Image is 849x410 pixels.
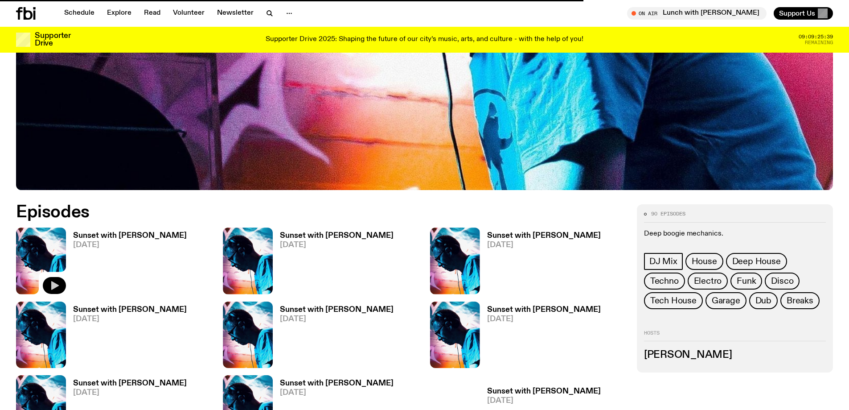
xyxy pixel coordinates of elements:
[35,32,70,47] h3: Supporter Drive
[694,276,722,286] span: Electro
[168,7,210,20] a: Volunteer
[779,9,815,17] span: Support Us
[732,257,781,266] span: Deep House
[799,34,833,39] span: 09:09:25:39
[644,230,826,238] p: Deep boogie mechanics.
[212,7,259,20] a: Newsletter
[59,7,100,20] a: Schedule
[280,380,394,387] h3: Sunset with [PERSON_NAME]
[430,228,480,294] img: Simon Caldwell stands side on, looking downwards. He has headphones on. Behind him is a brightly ...
[780,292,820,309] a: Breaks
[774,7,833,20] button: Support Us
[765,273,800,290] a: Disco
[16,228,66,294] img: Simon Caldwell stands side on, looking downwards. He has headphones on. Behind him is a brightly ...
[487,315,601,323] span: [DATE]
[73,380,187,387] h3: Sunset with [PERSON_NAME]
[726,253,787,270] a: Deep House
[688,273,728,290] a: Electro
[66,306,187,368] a: Sunset with [PERSON_NAME][DATE]
[273,306,394,368] a: Sunset with [PERSON_NAME][DATE]
[266,36,583,44] p: Supporter Drive 2025: Shaping the future of our city’s music, arts, and culture - with the help o...
[771,276,793,286] span: Disco
[430,302,480,368] img: Simon Caldwell stands side on, looking downwards. He has headphones on. Behind him is a brightly ...
[16,302,66,368] img: Simon Caldwell stands side on, looking downwards. He has headphones on. Behind him is a brightly ...
[16,204,557,220] h2: Episodes
[487,232,601,240] h3: Sunset with [PERSON_NAME]
[627,7,767,20] button: On AirLunch with [PERSON_NAME]
[280,232,394,240] h3: Sunset with [PERSON_NAME]
[223,302,273,368] img: Simon Caldwell stands side on, looking downwards. He has headphones on. Behind him is a brightly ...
[487,397,601,405] span: [DATE]
[280,306,394,314] h3: Sunset with [PERSON_NAME]
[102,7,137,20] a: Explore
[685,253,723,270] a: House
[73,232,187,240] h3: Sunset with [PERSON_NAME]
[66,232,187,294] a: Sunset with [PERSON_NAME][DATE]
[712,296,740,306] span: Garage
[749,292,778,309] a: Dub
[787,296,813,306] span: Breaks
[73,306,187,314] h3: Sunset with [PERSON_NAME]
[649,257,677,266] span: DJ Mix
[487,241,601,249] span: [DATE]
[755,296,771,306] span: Dub
[73,389,187,397] span: [DATE]
[487,306,601,314] h3: Sunset with [PERSON_NAME]
[644,253,683,270] a: DJ Mix
[644,331,826,341] h2: Hosts
[650,276,679,286] span: Techno
[705,292,746,309] a: Garage
[487,388,601,395] h3: Sunset with [PERSON_NAME]
[73,241,187,249] span: [DATE]
[805,40,833,45] span: Remaining
[480,306,601,368] a: Sunset with [PERSON_NAME][DATE]
[280,389,394,397] span: [DATE]
[644,273,685,290] a: Techno
[644,292,703,309] a: Tech House
[644,350,826,360] h3: [PERSON_NAME]
[223,228,273,294] img: Simon Caldwell stands side on, looking downwards. He has headphones on. Behind him is a brightly ...
[730,273,762,290] a: Funk
[692,257,717,266] span: House
[650,296,697,306] span: Tech House
[273,232,394,294] a: Sunset with [PERSON_NAME][DATE]
[139,7,166,20] a: Read
[73,315,187,323] span: [DATE]
[480,232,601,294] a: Sunset with [PERSON_NAME][DATE]
[280,241,394,249] span: [DATE]
[737,276,756,286] span: Funk
[280,315,394,323] span: [DATE]
[651,211,685,216] span: 90 episodes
